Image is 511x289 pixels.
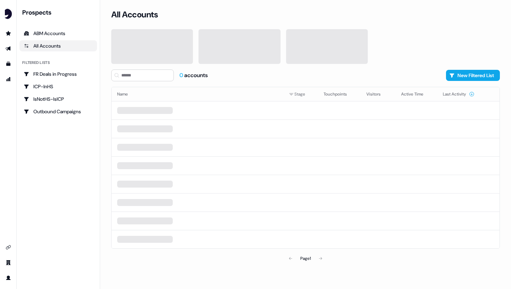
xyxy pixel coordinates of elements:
div: Filtered lists [22,60,50,66]
button: Touchpoints [324,88,355,100]
button: Last Activity [443,88,474,100]
a: Go to team [3,257,14,268]
a: Go to attribution [3,74,14,85]
a: Go to profile [3,272,14,283]
a: Go to templates [3,58,14,69]
div: All Accounts [24,42,93,49]
div: ABM Accounts [24,30,93,37]
a: All accounts [19,40,97,51]
a: Go to IsNotHS-IsICP [19,93,97,105]
th: Name [112,87,283,101]
div: Outbound Campaigns [24,108,93,115]
div: FR Deals in Progress [24,71,93,77]
a: Go to integrations [3,242,14,253]
div: Prospects [22,8,97,17]
span: 0 [179,72,184,79]
a: Go to ICP-InHS [19,81,97,92]
div: Stage [289,91,313,98]
a: Go to prospects [3,28,14,39]
button: Visitors [366,88,389,100]
div: Page 1 [300,255,311,262]
h3: All Accounts [111,9,158,20]
button: Active Time [401,88,432,100]
a: Go to Outbound Campaigns [19,106,97,117]
div: accounts [179,72,208,79]
a: ABM Accounts [19,28,97,39]
a: Go to FR Deals in Progress [19,68,97,80]
div: ICP-InHS [24,83,93,90]
a: Go to outbound experience [3,43,14,54]
div: IsNotHS-IsICP [24,96,93,102]
button: New Filtered List [446,70,500,81]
